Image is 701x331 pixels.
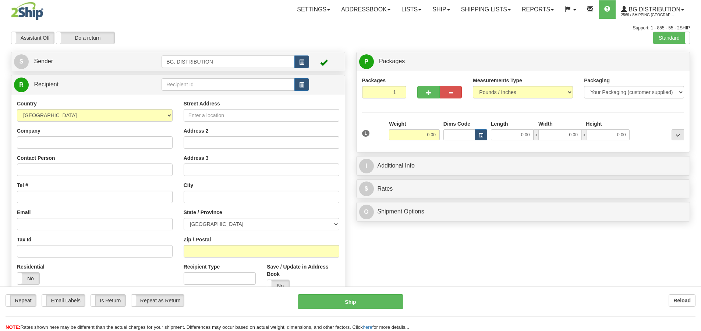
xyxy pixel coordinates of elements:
[131,295,184,306] label: Repeat as Return
[473,77,522,84] label: Measurements Type
[669,294,695,307] button: Reload
[363,324,372,330] a: here
[427,0,455,19] a: Ship
[14,54,29,69] span: S
[291,0,336,19] a: Settings
[184,154,209,162] label: Address 3
[14,78,29,92] span: R
[359,204,687,219] a: OShipment Options
[584,77,610,84] label: Packaging
[34,81,59,87] span: Recipient
[298,294,403,309] button: Ship
[42,295,85,306] label: Email Labels
[162,55,295,68] input: Sender Id
[91,295,125,306] label: Is Return
[11,2,43,20] img: logo2569.jpg
[586,120,602,127] label: Height
[17,181,28,189] label: Tel #
[17,209,31,216] label: Email
[684,128,700,203] iframe: chat widget
[184,100,220,107] label: Street Address
[653,32,690,44] label: Standard
[516,0,559,19] a: Reports
[184,236,211,243] label: Zip / Postal
[267,263,339,278] label: Save / Update in Address Book
[6,295,36,306] label: Repeat
[359,158,687,173] a: IAdditional Info
[362,130,370,137] span: 1
[627,6,680,12] span: BG Distribution
[396,0,427,19] a: Lists
[56,32,114,44] label: Do a return
[359,54,374,69] span: P
[359,159,374,173] span: I
[359,181,687,197] a: $Rates
[14,77,145,92] a: R Recipient
[616,0,690,19] a: BG Distribution 2569 / Shipping [GEOGRAPHIC_DATA]
[162,78,295,91] input: Recipient Id
[673,298,691,303] b: Reload
[456,0,516,19] a: Shipping lists
[672,129,684,140] div: ...
[379,58,405,64] span: Packages
[184,263,220,270] label: Recipient Type
[359,181,374,196] span: $
[14,54,162,69] a: S Sender
[17,154,55,162] label: Contact Person
[267,280,289,292] label: No
[389,120,406,127] label: Weight
[362,77,386,84] label: Packages
[184,181,193,189] label: City
[17,263,45,270] label: Residential
[11,25,690,31] div: Support: 1 - 855 - 55 - 2SHIP
[621,11,676,19] span: 2569 / Shipping [GEOGRAPHIC_DATA]
[534,129,539,140] span: x
[184,109,339,122] input: Enter a location
[359,54,687,69] a: P Packages
[184,127,209,134] label: Address 2
[491,120,508,127] label: Length
[17,236,31,243] label: Tax Id
[17,100,37,107] label: Country
[538,120,553,127] label: Width
[17,273,39,284] label: No
[34,58,53,64] span: Sender
[184,209,222,216] label: State / Province
[336,0,396,19] a: Addressbook
[359,205,374,219] span: O
[11,32,54,44] label: Assistant Off
[582,129,587,140] span: x
[6,324,20,330] span: NOTE:
[17,127,40,134] label: Company
[443,120,470,127] label: Dims Code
